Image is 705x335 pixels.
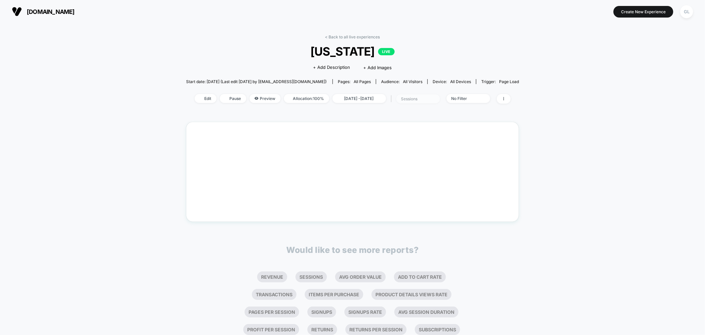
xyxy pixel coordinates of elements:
li: Profit Per Session [243,324,299,335]
span: + Add Images [363,65,392,70]
li: Product Details Views Rate [372,289,451,300]
li: Transactions [252,289,296,300]
span: Page Load [499,79,519,84]
span: [DOMAIN_NAME] [27,8,75,15]
li: Pages Per Session [245,307,299,317]
li: Revenue [257,271,287,282]
div: Trigger: [481,79,519,84]
span: Device: [427,79,476,84]
span: Start date: [DATE] (Last edit [DATE] by [EMAIL_ADDRESS][DOMAIN_NAME]) [186,79,327,84]
span: Pause [220,94,246,103]
span: Preview [250,94,281,103]
span: [US_STATE] [203,44,502,58]
li: Returns Per Session [345,324,407,335]
span: | [389,94,396,104]
li: Avg Order Value [335,271,386,282]
div: sessions [401,96,428,101]
li: Signups Rate [344,307,386,317]
li: Subscriptions [415,324,460,335]
div: No Filter [451,96,478,101]
div: Audience: [381,79,422,84]
div: GL [680,5,693,18]
img: Visually logo [12,7,22,17]
span: Edit [195,94,216,103]
li: Returns [307,324,337,335]
p: LIVE [378,48,395,55]
span: All Visitors [403,79,422,84]
li: Signups [307,307,336,317]
li: Add To Cart Rate [394,271,446,282]
button: GL [678,5,695,19]
span: Allocation: 100% [284,94,329,103]
button: [DOMAIN_NAME] [10,6,77,17]
p: Would like to see more reports? [287,245,419,255]
span: all devices [450,79,471,84]
button: Create New Experience [613,6,673,18]
div: Pages: [338,79,371,84]
li: Sessions [295,271,327,282]
li: Avg Session Duration [394,307,458,317]
span: [DATE] - [DATE] [333,94,386,103]
span: all pages [354,79,371,84]
span: + Add Description [313,64,350,71]
a: < Back to all live experiences [325,34,380,39]
li: Items Per Purchase [305,289,363,300]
